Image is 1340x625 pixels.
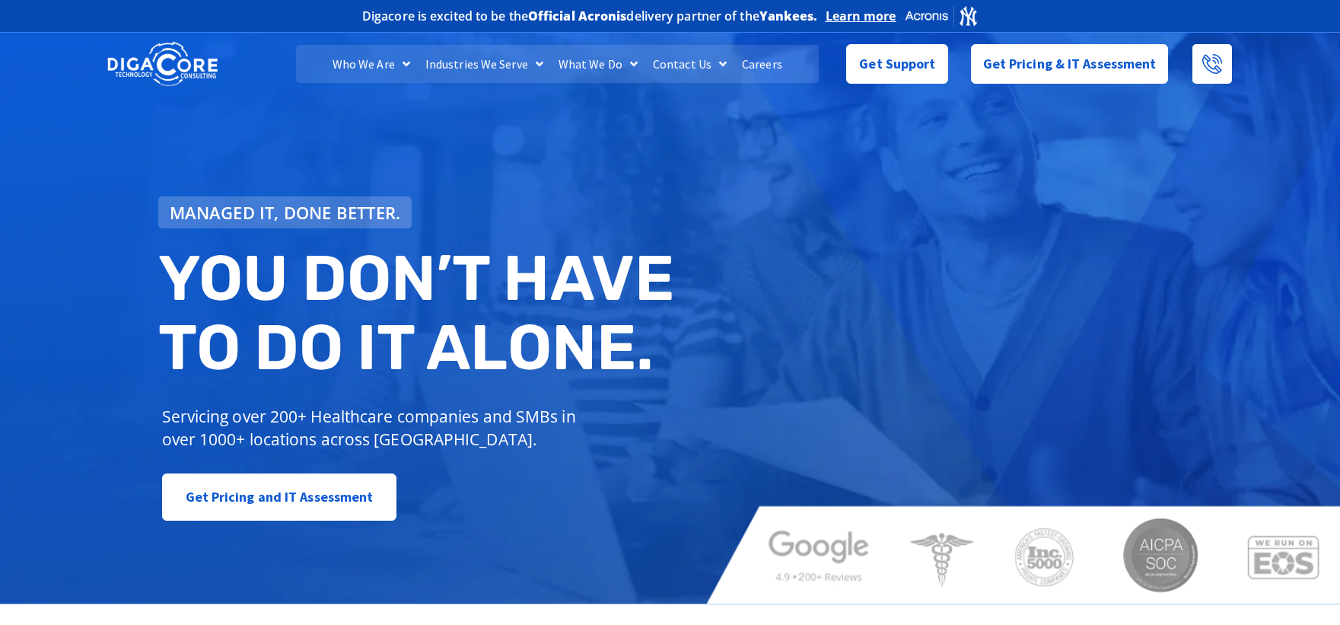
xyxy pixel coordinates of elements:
h2: You don’t have to do IT alone. [158,244,682,383]
a: What We Do [551,45,645,83]
a: Industries We Serve [418,45,551,83]
nav: Menu [296,45,818,83]
span: Get Pricing and IT Assessment [186,482,374,512]
b: Official Acronis [528,8,627,24]
h2: Digacore is excited to be the delivery partner of the [362,10,818,22]
a: Get Pricing and IT Assessment [162,474,397,521]
a: Contact Us [645,45,734,83]
a: Who We Are [325,45,418,83]
a: Learn more [826,8,896,24]
span: Managed IT, done better. [170,204,401,221]
a: Careers [734,45,790,83]
span: Get Pricing & IT Assessment [983,49,1157,79]
span: Get Support [859,49,935,79]
img: DigaCore Technology Consulting [107,40,218,88]
img: Acronis [904,5,979,27]
p: Servicing over 200+ Healthcare companies and SMBs in over 1000+ locations across [GEOGRAPHIC_DATA]. [162,405,587,451]
a: Get Support [846,44,947,84]
b: Yankees. [759,8,818,24]
a: Get Pricing & IT Assessment [971,44,1169,84]
a: Managed IT, done better. [158,196,412,228]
